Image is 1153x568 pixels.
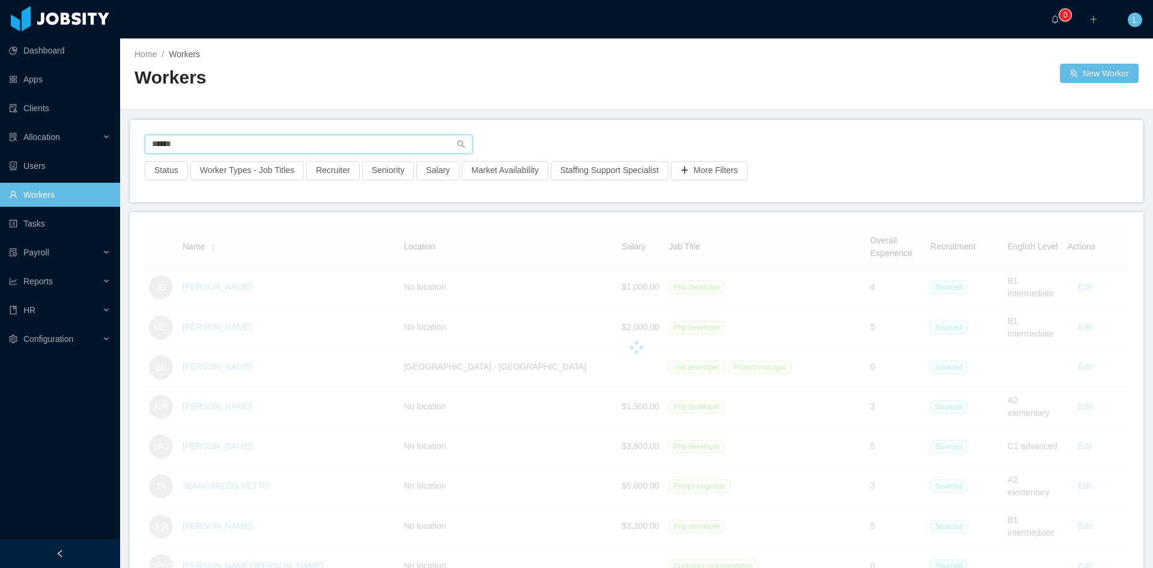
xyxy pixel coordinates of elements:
[169,49,200,59] span: Workers
[306,161,360,180] button: Recruiter
[9,154,110,178] a: icon: robotUsers
[23,334,73,344] span: Configuration
[23,276,53,286] span: Reports
[145,161,188,180] button: Status
[9,133,17,141] i: icon: solution
[9,306,17,314] i: icon: book
[1060,64,1139,83] button: icon: usergroup-addNew Worker
[190,161,304,180] button: Worker Types - Job Titles
[23,248,49,257] span: Payroll
[9,67,110,91] a: icon: appstoreApps
[9,38,110,63] a: icon: pie-chartDashboard
[9,96,110,120] a: icon: auditClients
[1059,9,1071,21] sup: 0
[9,183,110,207] a: icon: userWorkers
[9,212,110,236] a: icon: profileTasks
[1133,13,1137,27] span: L
[135,49,157,59] a: Home
[362,161,414,180] button: Seniority
[1089,15,1098,23] i: icon: plus
[671,161,748,180] button: icon: plusMore Filters
[23,305,35,315] span: HR
[9,248,17,257] i: icon: file-protect
[162,49,164,59] span: /
[23,132,60,142] span: Allocation
[9,335,17,343] i: icon: setting
[551,161,668,180] button: Staffing Support Specialist
[416,161,459,180] button: Salary
[462,161,548,180] button: Market Availability
[135,66,637,90] h2: Workers
[457,140,465,148] i: icon: search
[9,277,17,286] i: icon: line-chart
[1051,15,1059,23] i: icon: bell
